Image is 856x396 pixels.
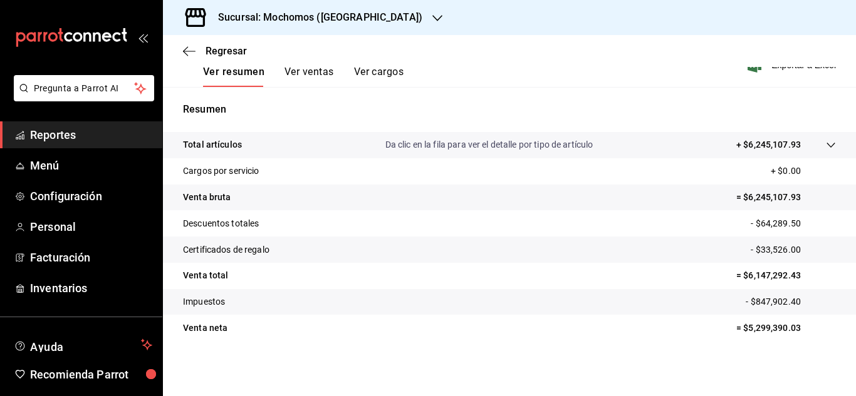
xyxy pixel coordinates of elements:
p: = $6,147,292.43 [736,269,836,282]
p: - $64,289.50 [751,217,836,230]
div: navigation tabs [203,66,404,87]
p: Venta neta [183,322,227,335]
p: Total artículos [183,138,242,151]
span: Facturación [30,249,152,266]
p: Impuestos [183,295,225,308]
button: open_drawer_menu [138,33,148,43]
p: = $5,299,390.03 [736,322,836,335]
p: Venta total [183,269,228,282]
span: Pregunta a Parrot AI [34,82,135,95]
span: Menú [30,157,152,174]
span: Recomienda Parrot [30,366,152,383]
p: - $847,902.40 [746,295,836,308]
button: Ver cargos [354,66,404,87]
p: Da clic en la fila para ver el detalle por tipo de artículo [385,138,593,151]
span: Configuración [30,188,152,205]
h3: Sucursal: Mochomos ([GEOGRAPHIC_DATA]) [208,10,422,25]
button: Ver ventas [284,66,334,87]
p: Cargos por servicio [183,165,259,178]
button: Pregunta a Parrot AI [14,75,154,101]
span: Ayuda [30,337,136,352]
p: + $6,245,107.93 [736,138,801,151]
p: + $0.00 [771,165,836,178]
p: = $6,245,107.93 [736,191,836,204]
span: Reportes [30,126,152,143]
p: - $33,526.00 [751,243,836,256]
span: Regresar [206,45,247,57]
p: Venta bruta [183,191,231,204]
button: Ver resumen [203,66,264,87]
a: Pregunta a Parrot AI [9,91,154,104]
p: Certificados de regalo [183,243,269,256]
p: Resumen [183,102,836,117]
p: Descuentos totales [183,217,259,230]
span: Inventarios [30,280,152,297]
span: Personal [30,218,152,235]
button: Regresar [183,45,247,57]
